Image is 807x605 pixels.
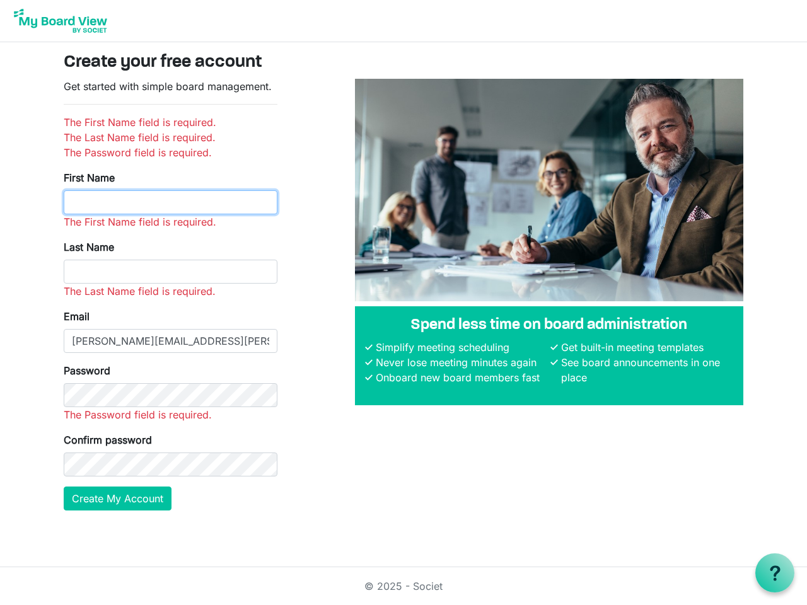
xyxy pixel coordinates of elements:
label: First Name [64,170,115,185]
a: © 2025 - Societ [364,580,443,592]
li: The First Name field is required. [64,115,277,130]
h4: Spend less time on board administration [365,316,733,335]
label: Last Name [64,239,114,255]
span: The Last Name field is required. [64,285,216,297]
span: The Password field is required. [64,408,212,421]
li: Simplify meeting scheduling [373,340,548,355]
li: The Password field is required. [64,145,277,160]
li: Onboard new board members fast [373,370,548,385]
li: Never lose meeting minutes again [373,355,548,370]
img: A photograph of board members sitting at a table [355,79,743,301]
label: Email [64,309,90,324]
img: My Board View Logo [10,5,111,37]
li: The Last Name field is required. [64,130,277,145]
label: Confirm password [64,432,152,447]
button: Create My Account [64,487,171,510]
li: Get built-in meeting templates [558,340,733,355]
span: Get started with simple board management. [64,80,272,93]
li: See board announcements in one place [558,355,733,385]
label: Password [64,363,110,378]
span: The First Name field is required. [64,216,216,228]
h3: Create your free account [64,52,743,74]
